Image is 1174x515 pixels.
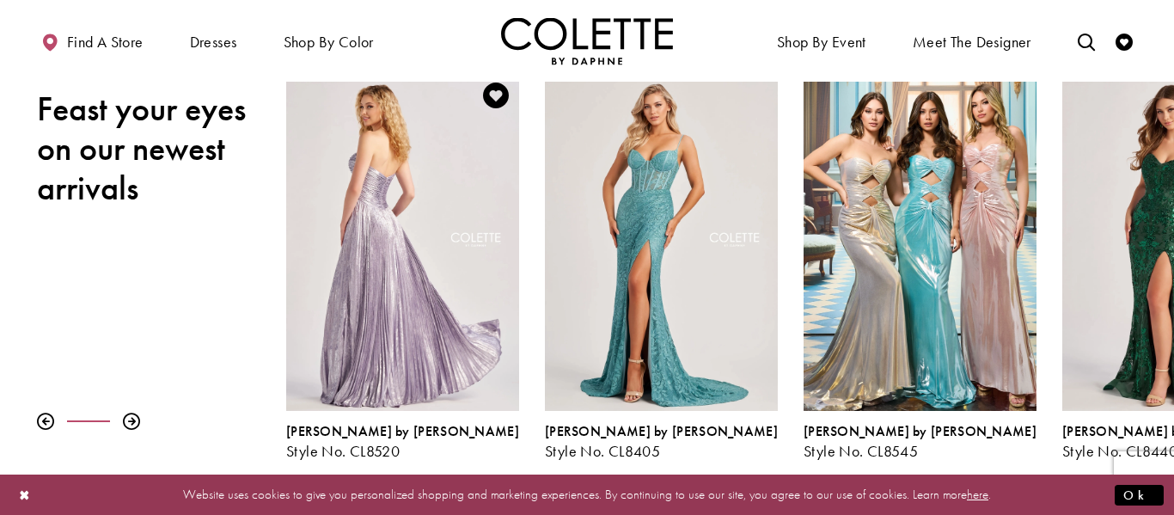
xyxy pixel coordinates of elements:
div: Colette by Daphne Style No. CL8520 [273,59,532,473]
a: Meet the designer [908,17,1036,64]
img: Colette by Daphne [501,17,673,64]
span: Meet the designer [913,34,1031,51]
a: Visit Colette by Daphne Style No. CL8545 Page [804,72,1036,411]
span: Dresses [190,34,237,51]
a: Add to Wishlist [478,77,514,113]
a: Check Wishlist [1111,17,1137,64]
button: Submit Dialog [1115,484,1164,506]
span: [PERSON_NAME] by [PERSON_NAME] [286,422,519,440]
a: Visit Colette by Daphne Style No. CL8405 Page [545,72,778,411]
div: Colette by Daphne Style No. CL8545 [804,424,1036,460]
a: Toggle search [1073,17,1099,64]
h2: Feast your eyes on our newest arrivals [37,89,260,208]
a: Find a store [37,17,147,64]
span: Shop By Event [777,34,866,51]
a: Visit Colette by Daphne Style No. CL8520 Page [286,72,519,411]
span: Style No. CL8405 [545,441,660,461]
div: Colette by Daphne Style No. CL8545 [791,59,1049,473]
span: Style No. CL8545 [804,441,918,461]
span: Shop by color [279,17,378,64]
span: Shop By Event [773,17,871,64]
span: Style No. CL8520 [286,441,400,461]
div: Colette by Daphne Style No. CL8405 [532,59,791,473]
span: Shop by color [284,34,374,51]
span: [PERSON_NAME] by [PERSON_NAME] [545,422,778,440]
p: Website uses cookies to give you personalized shopping and marketing experiences. By continuing t... [124,483,1050,506]
a: here [967,486,988,503]
button: Close Dialog [10,480,40,510]
a: Visit Home Page [501,17,673,64]
span: Dresses [186,17,242,64]
span: Find a store [67,34,144,51]
div: Colette by Daphne Style No. CL8520 [286,424,519,460]
span: [PERSON_NAME] by [PERSON_NAME] [804,422,1036,440]
div: Colette by Daphne Style No. CL8405 [545,424,778,460]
